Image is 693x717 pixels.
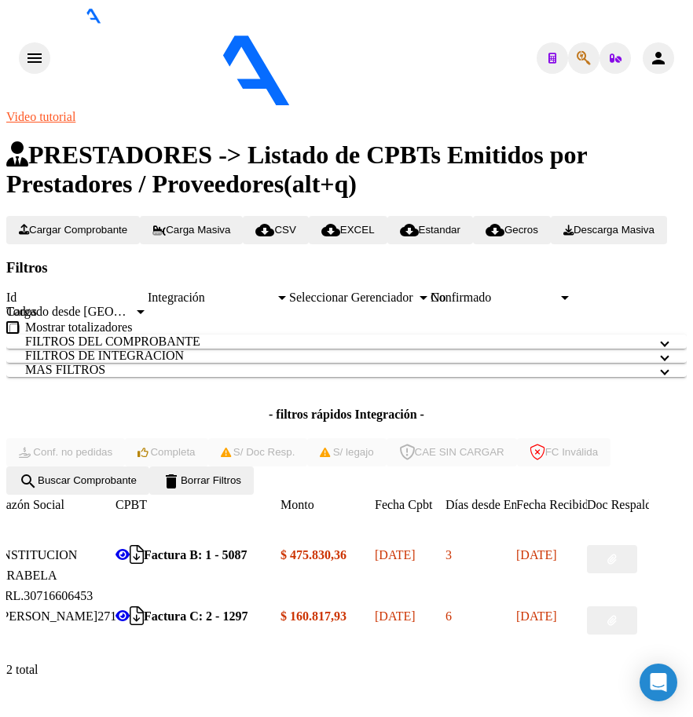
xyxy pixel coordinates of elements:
button: CSV [243,216,308,244]
button: Carga Masiva [140,216,243,244]
span: PRESTADORES -> Listado de CPBTs Emitidos por Prestadores / Proveedores [6,141,587,198]
h3: Filtros [6,259,687,276]
mat-panel-title: FILTROS DE INTEGRACION [25,349,649,363]
span: CAE SIN CARGAR [399,446,504,458]
mat-icon: cloud_download [255,221,274,240]
datatable-header-cell: Fecha Recibido [516,495,587,515]
span: CPBT [115,498,147,511]
button: Cargar Comprobante [6,216,140,244]
div: 2 total [6,663,687,677]
span: Mostrar totalizadores [25,320,132,335]
span: Días desde Emisión [445,498,545,511]
div: Open Intercom Messenger [640,664,677,701]
i: Descargar documento [130,554,144,555]
span: Fecha Cpbt [375,498,432,511]
span: CSV [255,224,295,236]
button: Borrar Filtros [149,466,254,495]
span: S/ Doc Resp. [221,446,295,458]
datatable-header-cell: Monto [280,495,375,515]
span: Doc Respaldatoria [587,498,680,511]
datatable-header-cell: CPBT [115,495,280,515]
mat-expansion-panel-header: FILTROS DEL COMPROBANTE [6,335,687,349]
button: Conf. no pedidas [6,438,125,466]
span: Conf. no pedidas [19,446,112,458]
i: Descargar documento [130,616,144,616]
mat-expansion-panel-header: FILTROS DE INTEGRACION [6,349,687,363]
span: [DATE] [516,548,557,562]
span: Completa [137,446,195,458]
mat-panel-title: MAS FILTROS [25,363,649,377]
button: Estandar [387,216,473,244]
span: Cargar Comprobante [19,224,127,236]
mat-icon: delete [162,472,181,491]
span: Todos [6,305,37,318]
mat-icon: person [649,49,668,68]
input: Mostrar totalizadores [9,324,20,334]
span: Estandar [400,224,460,236]
img: Logo SAAS [50,24,423,107]
span: Borrar Filtros [162,474,241,486]
h4: - filtros rápidos Integración - [6,408,687,422]
button: Completa [125,438,207,466]
span: (alt+q) [284,170,357,198]
button: FC Inválida [517,438,610,466]
button: EXCEL [309,216,387,244]
strong: $ 475.830,36 [280,548,346,562]
mat-icon: menu [25,49,44,68]
mat-panel-title: FILTROS DEL COMPROBANTE [25,335,649,349]
datatable-header-cell: Días desde Emisión [445,495,516,515]
span: Fecha Recibido [516,498,595,511]
span: Monto [280,498,314,511]
mat-icon: search [19,472,38,491]
button: Buscar Comprobante [6,466,149,495]
app-download-masive: Descarga masiva de comprobantes (adjuntos) [551,222,667,236]
mat-icon: cloud_download [486,221,504,240]
span: Gecros [486,224,538,236]
span: [DATE] [375,609,416,623]
button: CAE SIN CARGAR [387,438,517,466]
strong: Factura B: 1 - 5087 [144,548,247,562]
datatable-header-cell: Doc Respaldatoria [587,495,681,515]
strong: $ 160.817,93 [280,609,346,623]
span: Seleccionar Gerenciador [289,291,416,305]
datatable-header-cell: Fecha Cpbt [375,495,445,515]
button: Descarga Masiva [551,216,667,244]
button: S/ Doc Resp. [208,438,308,466]
span: [DATE] [375,548,416,562]
a: Video tutorial [6,110,75,123]
button: S/ legajo [307,438,386,466]
button: Gecros [473,216,551,244]
span: Integración [148,291,205,304]
span: 3 [445,548,452,562]
span: FC Inválida [530,446,598,458]
span: [DATE] [516,609,557,623]
span: 6 [445,609,452,623]
span: Carga Masiva [152,224,230,236]
mat-icon: cloud_download [400,221,419,240]
span: Descarga Masiva [563,224,654,236]
span: Buscar Comprobante [19,474,137,486]
span: No [431,291,446,304]
span: S/ legajo [320,446,373,458]
span: - fosforo [423,96,470,109]
mat-expansion-panel-header: MAS FILTROS [6,363,687,377]
span: EXCEL [321,224,375,236]
mat-icon: cloud_download [321,221,340,240]
strong: Factura C: 2 - 1297 [144,609,247,623]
